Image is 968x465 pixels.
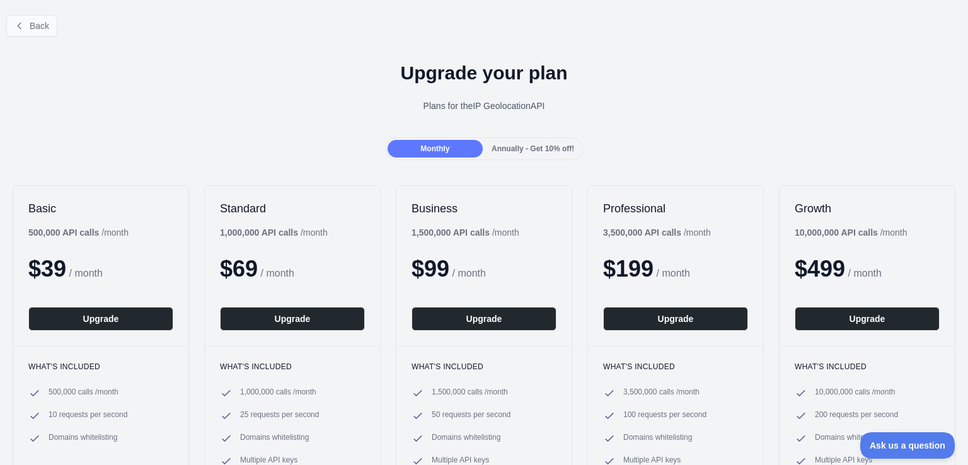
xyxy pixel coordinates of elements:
b: 3,500,000 API calls [603,227,681,238]
h2: Professional [603,201,748,216]
div: / month [412,226,519,239]
h2: Growth [795,201,940,216]
div: / month [795,226,907,239]
h2: Business [412,201,556,216]
div: / month [603,226,711,239]
b: 10,000,000 API calls [795,227,878,238]
iframe: Toggle Customer Support [860,432,955,459]
b: 1,500,000 API calls [412,227,490,238]
span: $ 199 [603,256,654,282]
h2: Standard [220,201,365,216]
span: $ 99 [412,256,449,282]
span: $ 499 [795,256,845,282]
